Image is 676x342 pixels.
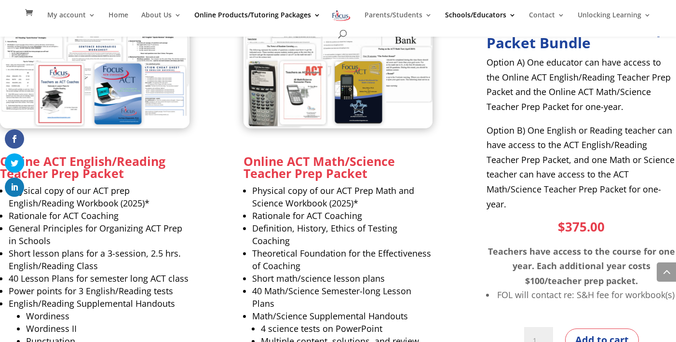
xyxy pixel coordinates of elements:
[558,218,565,235] span: $
[194,12,321,28] a: Online Products/Tutoring Packages
[578,12,651,28] a: Unlocking Learning
[495,288,676,301] li: FOL will contact re: S&H fee for workbook(s)
[331,9,352,23] img: Focus on Learning
[488,246,675,287] span: Teachers have access to the course for one year. Each additional year costs $100/teacher prep pac...
[252,209,433,222] li: Rationale for ACT Coaching
[261,322,433,335] li: 4 science tests on PowerPoint
[252,222,397,246] span: Definition, History, Ethics of Testing Coaching
[252,285,433,310] li: 40 Math/Science Semester-long Lesson Plans
[26,310,69,322] span: Wordiness
[558,218,605,235] bdi: 375.00
[9,210,119,221] span: Rationale for ACT Coaching
[108,12,128,28] a: Home
[243,21,433,128] img: Online ACT Math_Science Teacher Prep Packet (2025 v.1)
[252,247,433,272] li: Theoretical Foundation for the Effectiveness of Coaching
[9,285,173,297] span: Power points for 3 English/Reading tests
[365,12,432,28] a: Parents/Students
[252,272,433,285] li: Short math/science lesson plans
[9,247,181,272] span: Short lesson plans for a 3-session, 2.5 hrs. English/Reading Class
[47,12,95,28] a: My account
[445,12,516,28] a: Schools/Educators
[9,298,175,309] span: English/Reading Supplemental Handouts
[26,323,77,334] span: Wordiness II
[141,12,181,28] a: About Us
[9,222,182,246] span: General Principles for Organizing ACT Prep in Schools
[529,12,565,28] a: Contact
[9,184,189,209] li: Physical copy of our ACT prep English/Reading Workbook (2025)*
[252,184,433,209] li: Physical copy of our ACT Prep Math and Science Workbook (2025)*
[243,153,395,181] strong: Online ACT Math/Science Teacher Prep Packet
[487,123,676,212] p: Option B) One English or Reading teacher can have access to the ACT English/Reading Teacher Prep ...
[487,55,676,123] p: Option A) One educator can have access to the Online ACT English/Reading Teacher Prep Packet and ...
[9,273,189,284] span: 40 Lesson Plans for semester long ACT class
